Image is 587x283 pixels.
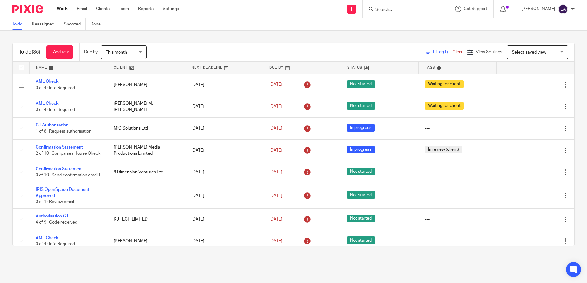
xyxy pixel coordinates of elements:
span: Filter [433,50,453,54]
td: [PERSON_NAME] M, [PERSON_NAME] [107,96,185,117]
span: In review (client) [425,146,462,153]
span: Not started [347,236,375,244]
a: Reassigned [32,18,59,30]
td: [DATE] [185,74,263,96]
span: [DATE] [269,126,282,130]
span: Select saved view [512,50,546,55]
a: AML Check [36,79,59,84]
td: [PERSON_NAME] Media Productions Limited [107,139,185,161]
td: [DATE] [185,118,263,139]
span: 2 of 10 · Companies House Check [36,151,100,156]
td: [DATE] [185,139,263,161]
span: Waiting for client [425,80,464,88]
div: --- [425,169,491,175]
a: IRIS OpenSpace Document Approved [36,187,89,198]
a: Team [119,6,129,12]
span: [DATE] [269,217,282,221]
td: [DATE] [185,230,263,252]
span: Not started [347,191,375,199]
td: 8 Dimension Ventures Ltd [107,161,185,183]
p: [PERSON_NAME] [521,6,555,12]
div: --- [425,125,491,131]
span: [DATE] [269,194,282,198]
span: Not started [347,80,375,88]
span: 0 of 4 · Info Required [36,86,75,90]
span: [DATE] [269,239,282,243]
span: 4 of 9 · Code received [36,220,77,225]
td: [DATE] [185,208,263,230]
a: Snoozed [64,18,86,30]
a: Settings [163,6,179,12]
a: Clear [453,50,463,54]
p: Due by [84,49,98,55]
td: [DATE] [185,183,263,208]
input: Search [375,7,430,13]
span: [DATE] [269,170,282,174]
a: AML Check [36,236,59,240]
span: [DATE] [269,148,282,153]
span: Tags [425,66,435,69]
img: svg%3E [558,4,568,14]
span: (36) [32,50,40,55]
a: To do [12,18,27,30]
a: Confirmation Statement [36,167,83,171]
div: --- [425,238,491,244]
span: Waiting for client [425,102,464,110]
span: Not started [347,215,375,222]
td: KJ TECH LIMITED [107,208,185,230]
span: 0 of 1 · Review email [36,200,74,204]
td: [DATE] [185,161,263,183]
span: View Settings [476,50,502,54]
a: CT Authorisation [36,123,68,127]
span: In progress [347,124,375,132]
td: [PERSON_NAME] [107,74,185,96]
td: [PERSON_NAME] [107,230,185,252]
div: --- [425,216,491,222]
span: 0 of 10 · Send confirmation email1 [36,173,101,178]
span: (1) [443,50,448,54]
span: Not started [347,168,375,175]
span: [DATE] [269,104,282,109]
span: In progress [347,146,375,153]
a: Authorisation CT [36,214,68,218]
a: Clients [96,6,110,12]
span: 0 of 4 · Info Required [36,108,75,112]
a: Email [77,6,87,12]
img: Pixie [12,5,43,13]
a: Work [57,6,68,12]
a: AML Check [36,101,59,106]
td: MiQ Solutions Ltd [107,118,185,139]
td: [DATE] [185,96,263,117]
span: This month [106,50,127,55]
span: 0 of 4 · Info Required [36,242,75,247]
a: + Add task [46,45,73,59]
a: Reports [138,6,154,12]
h1: To do [19,49,40,55]
a: Confirmation Statement [36,145,83,149]
div: --- [425,193,491,199]
span: [DATE] [269,83,282,87]
span: Get Support [464,7,487,11]
a: Done [90,18,105,30]
span: Not started [347,102,375,110]
span: 1 of 8 · Request authorisation [36,130,91,134]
